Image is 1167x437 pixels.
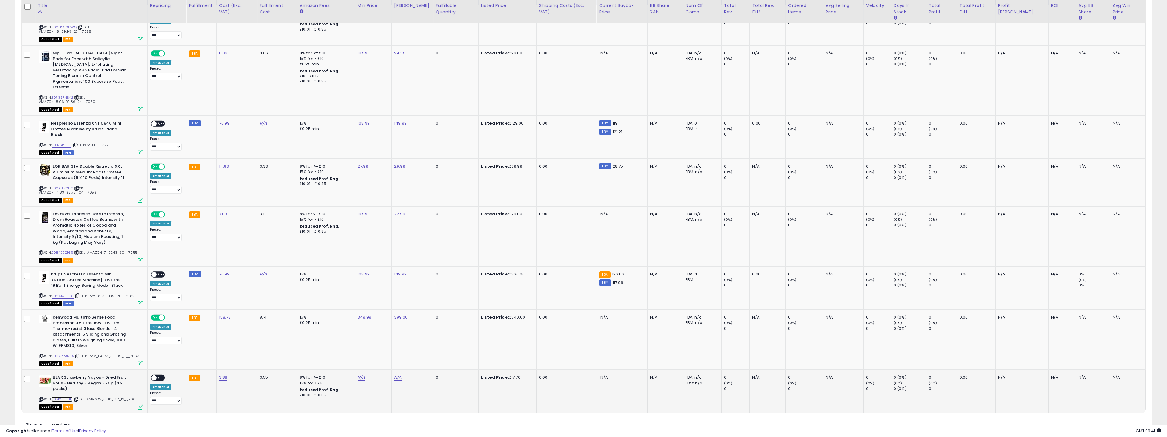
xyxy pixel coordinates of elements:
a: 3.88 [219,374,228,381]
small: (0%) [894,217,902,222]
div: 0.00 [960,121,991,126]
span: ON [151,51,159,56]
div: N/A [1079,164,1105,169]
div: Listed Price [481,2,534,9]
div: FBA: n/a [686,50,717,56]
div: ASIN: [39,9,143,41]
div: 0.00 [539,211,592,217]
div: FBA: 0 [686,121,717,126]
div: 0 [724,271,750,277]
small: FBA [189,50,200,57]
div: Amazon AI [150,173,171,179]
div: 3.33 [260,164,292,169]
div: 0 [866,121,891,126]
small: Amazon Fees. [300,9,303,14]
small: Avg Win Price. [1113,15,1116,21]
div: 0 (0%) [894,211,926,217]
div: Preset: [150,137,182,151]
small: (0%) [894,56,902,61]
a: B00859CDWQ [52,25,77,30]
span: | SKU: AMAZON_14.83_28.75_104__7052 [39,186,96,195]
div: 0 [436,211,474,217]
div: N/A [650,121,678,126]
div: 0 [929,271,957,277]
div: FBA: n/a [686,211,717,217]
div: N/A [826,271,859,277]
small: (0%) [929,56,937,61]
span: All listings that are currently out of stock and unavailable for purchase on Amazon [39,258,62,263]
small: FBM [599,120,611,126]
a: 24.95 [394,50,405,56]
a: Privacy Policy [79,428,106,434]
small: (0%) [866,169,875,174]
div: 0.00 [960,211,991,217]
div: 15% for > £10 [300,56,350,61]
div: 0 [929,175,957,180]
div: 0 [929,132,957,137]
img: 31hHUFFExxS._SL40_.jpg [39,271,49,284]
div: N/A [998,211,1044,217]
div: 0 [866,50,891,56]
div: £29.00 [481,50,532,56]
a: 18.99 [358,50,367,56]
div: FBM: n/a [686,169,717,175]
b: Reduced Prof. Rng. [300,68,340,74]
div: ASIN: [39,164,143,202]
a: N/A [394,374,402,381]
div: 0 [866,175,891,180]
b: Listed Price: [481,120,509,126]
a: B084B9C169 [52,250,73,255]
small: (0%) [724,169,733,174]
div: Avg BB Share [1079,2,1108,15]
a: 108.99 [358,120,370,126]
div: £39.99 [481,164,532,169]
small: FBA [599,271,610,278]
a: 22.99 [394,211,405,217]
div: 0.00 [752,271,780,277]
div: N/A [752,211,780,217]
a: 76.99 [219,271,230,277]
div: N/A [1113,50,1141,56]
small: FBA [189,211,200,218]
span: ON [151,212,159,217]
small: (0%) [866,56,875,61]
div: Preset: [150,228,182,241]
div: 0 [866,61,891,67]
a: 14.83 [219,163,229,169]
div: 8% for <= £10 [300,211,350,217]
div: N/A [650,271,678,277]
div: 0 [436,50,474,56]
div: 0.00 [539,50,592,56]
div: 0 (0%) [894,61,926,67]
div: FBM: n/a [686,56,717,61]
a: 149.99 [394,120,407,126]
span: OFF [164,51,174,56]
div: 0 [929,61,957,67]
img: 41QAHPctHjL._SL40_.jpg [39,375,51,387]
div: 0.00 [960,271,991,277]
div: 0 [866,132,891,137]
a: N/A [260,120,267,126]
div: 0 [436,121,474,126]
small: (0%) [866,277,875,282]
div: 0 [929,50,957,56]
div: £0.25 min [300,126,350,132]
div: N/A [1051,121,1071,126]
div: Amazon AI [150,221,171,226]
div: 0 [788,164,823,169]
small: (0%) [894,126,902,131]
a: Terms of Use [52,428,78,434]
div: 0 [724,164,750,169]
div: 0 (0%) [894,175,926,180]
div: N/A [1113,211,1141,217]
div: Shipping Costs (Exc. VAT) [539,2,594,15]
div: N/A [1051,271,1071,277]
div: 0 [788,61,823,67]
div: N/A [1051,211,1071,217]
div: FBA: n/a [686,164,717,169]
span: OFF [157,272,166,277]
div: £220.00 [481,271,532,277]
div: 0 [436,271,474,277]
a: B06XJ4G828 [52,293,74,299]
small: (0%) [929,217,937,222]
